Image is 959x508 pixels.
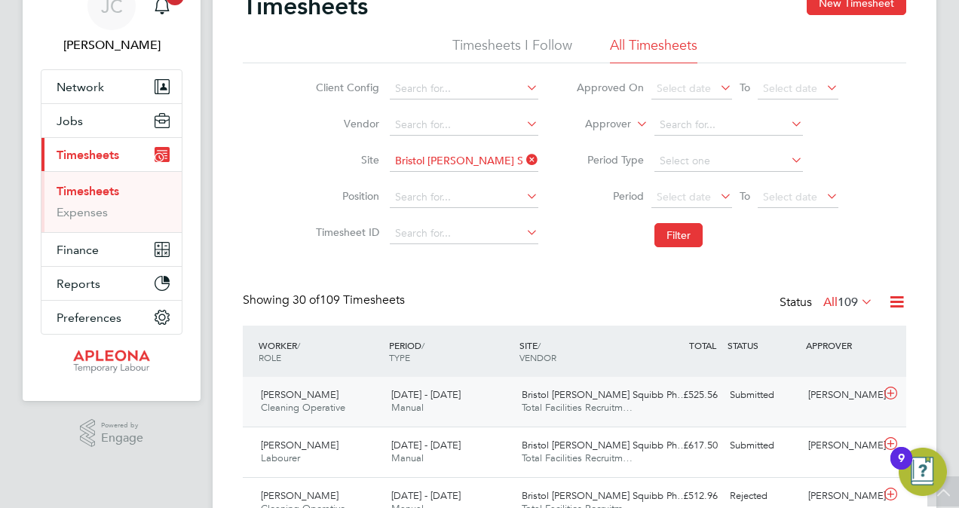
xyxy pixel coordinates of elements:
button: Timesheets [41,138,182,171]
button: Finance [41,233,182,266]
div: £617.50 [645,433,724,458]
span: 109 [838,295,858,310]
span: Select date [657,81,711,95]
div: SITE [516,332,646,371]
button: Network [41,70,182,103]
span: Total Facilities Recruitm… [522,451,633,464]
button: Open Resource Center, 9 new notifications [899,448,947,496]
span: / [297,339,300,351]
span: [DATE] - [DATE] [391,439,461,451]
span: Cleaning Operative [261,401,345,414]
div: APPROVER [802,332,881,359]
div: [PERSON_NAME] [802,383,881,408]
span: Select date [763,81,817,95]
button: Jobs [41,104,182,137]
span: Powered by [101,419,143,432]
div: 9 [898,458,905,478]
div: Submitted [724,433,802,458]
label: Approved On [576,81,644,94]
div: STATUS [724,332,802,359]
span: [DATE] - [DATE] [391,388,461,401]
span: [PERSON_NAME] [261,439,339,451]
span: Labourer [261,451,300,464]
label: All [823,295,873,310]
span: Bristol [PERSON_NAME] Squibb Ph… [522,388,687,401]
div: Showing [243,292,408,308]
span: Preferences [57,311,121,325]
div: Status [780,292,876,314]
span: Finance [57,243,99,257]
label: Approver [563,117,631,132]
label: Period Type [576,153,644,167]
input: Search for... [390,223,538,244]
span: Engage [101,432,143,445]
input: Search for... [390,78,538,99]
span: Total Facilities Recruitm… [522,401,633,414]
label: Period [576,189,644,203]
span: / [421,339,424,351]
span: ROLE [259,351,281,363]
span: TOTAL [689,339,716,351]
div: PERIOD [385,332,516,371]
label: Vendor [311,117,379,130]
li: All Timesheets [610,36,697,63]
a: Go to home page [41,350,182,374]
span: Bristol [PERSON_NAME] Squibb Ph… [522,439,687,451]
button: Preferences [41,301,182,334]
span: [DATE] - [DATE] [391,489,461,502]
span: Select date [657,190,711,204]
div: WORKER [255,332,385,371]
input: Search for... [390,115,538,136]
button: Filter [654,223,703,247]
div: £525.56 [645,383,724,408]
span: VENDOR [519,351,556,363]
span: [PERSON_NAME] [261,489,339,502]
label: Site [311,153,379,167]
span: Jackie Cheetham [41,36,182,54]
span: To [735,78,755,97]
span: Manual [391,401,424,414]
div: Timesheets [41,171,182,232]
button: Reports [41,267,182,300]
div: [PERSON_NAME] [802,433,881,458]
span: / [538,339,541,351]
img: apleona-logo-retina.png [73,350,150,374]
span: To [735,186,755,206]
span: Jobs [57,114,83,128]
a: Expenses [57,205,108,219]
span: Manual [391,451,424,464]
li: Timesheets I Follow [452,36,572,63]
input: Search for... [390,151,538,172]
input: Search for... [654,115,803,136]
input: Select one [654,151,803,172]
span: Reports [57,277,100,291]
span: 109 Timesheets [293,292,405,308]
span: TYPE [389,351,410,363]
div: Submitted [724,383,802,408]
label: Client Config [311,81,379,94]
span: [PERSON_NAME] [261,388,339,401]
label: Timesheet ID [311,225,379,239]
a: Powered byEngage [80,419,144,448]
span: Bristol [PERSON_NAME] Squibb Ph… [522,489,687,502]
input: Search for... [390,187,538,208]
span: Timesheets [57,148,119,162]
span: 30 of [293,292,320,308]
a: Timesheets [57,184,119,198]
span: Network [57,80,104,94]
label: Position [311,189,379,203]
span: Select date [763,190,817,204]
